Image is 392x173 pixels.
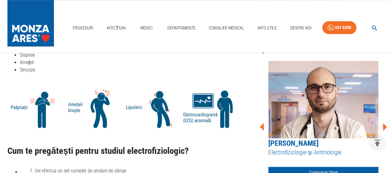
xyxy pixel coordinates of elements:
[137,22,156,34] a: Medici
[7,146,257,156] h2: Cum te pregătești pentru studiul electrofiziologic?
[65,84,122,132] img: Ameteli bruste
[255,22,279,34] a: Info Utile
[20,66,257,74] li: Sincope
[206,22,247,34] a: Consilier Medical
[369,134,386,151] button: delete
[122,84,180,132] img: Lipotimii
[268,148,378,157] h5: Electrofiziologie și Aritmologie
[268,139,319,148] a: [PERSON_NAME]
[262,34,385,53] h2: Medici care efectuează această procedură:
[70,22,96,34] a: Proceduri
[20,59,257,66] li: Amețeli
[288,22,314,34] a: Despre Noi
[335,24,351,32] div: 031 9300
[180,84,237,132] img: Electrocardiograma
[165,22,198,34] a: Departamente
[7,84,65,132] img: Palpitatii
[322,21,356,34] a: 031 9300
[20,51,257,59] li: Dispnee
[104,22,128,34] a: Afecțiuni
